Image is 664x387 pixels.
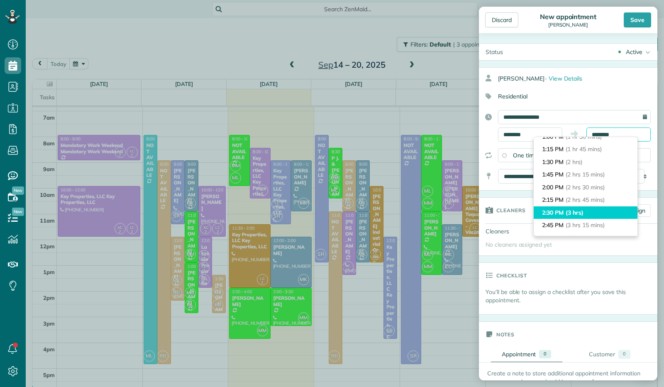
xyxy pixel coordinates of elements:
[479,224,537,239] div: Cleaners
[534,156,637,169] li: 1:30 PM
[624,12,651,27] div: Save
[589,350,615,359] div: Customer
[498,71,657,86] div: [PERSON_NAME]
[539,350,551,358] div: 0
[566,145,601,153] span: (1 hr 45 mins)
[534,181,637,194] li: 2:00 PM
[626,48,642,56] div: Active
[534,232,637,245] li: 3:00 PM
[496,263,527,288] h3: Checklist
[12,208,24,216] span: New
[534,219,637,232] li: 2:45 PM
[566,221,604,229] span: (3 hrs 15 mins)
[534,193,637,206] li: 2:15 PM
[486,241,552,248] span: No cleaners assigned yet
[566,133,601,140] span: (1 hr 30 mins)
[537,22,599,28] div: [PERSON_NAME]
[12,186,24,195] span: New
[496,322,515,347] h3: Notes
[549,75,582,82] span: View Details
[534,168,637,181] li: 1:45 PM
[566,158,582,166] span: (2 hrs)
[566,209,583,216] span: (3 hrs)
[537,12,599,21] div: New appointment
[566,184,604,191] span: (2 hrs 30 mins)
[534,143,637,156] li: 1:15 PM
[566,171,604,178] span: (2 hrs 15 mins)
[502,350,536,358] div: Appointment
[502,153,506,157] input: One time
[566,196,604,203] span: (2 hrs 45 mins)
[513,152,537,159] span: One time
[496,198,526,223] h3: Cleaners
[485,12,518,27] div: Discard
[534,206,637,219] li: 2:30 PM
[486,288,657,304] p: You’ll be able to assign a checklist after you save this appointment.
[479,44,510,60] div: Status
[487,369,649,386] p: Create a note to store additional appointment information you or your cleaners should be aware of.
[479,89,651,103] div: Residential
[618,350,630,359] div: 0
[566,234,604,242] span: (3 hrs 30 mins)
[545,75,547,82] span: ·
